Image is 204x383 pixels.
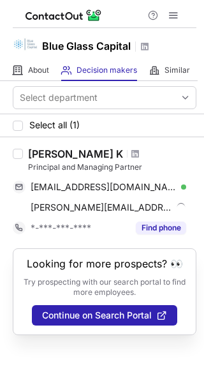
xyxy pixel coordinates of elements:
header: Looking for more prospects? 👀 [27,258,183,269]
span: [EMAIL_ADDRESS][DOMAIN_NAME] [31,181,177,193]
p: Try prospecting with our search portal to find more employees. [22,277,187,297]
span: Continue on Search Portal [42,310,152,320]
div: [PERSON_NAME] K [28,147,123,160]
div: Select department [20,91,98,104]
span: Select all (1) [29,120,80,130]
h1: Blue Glass Capital [42,38,131,54]
span: [PERSON_NAME][EMAIL_ADDRESS][DOMAIN_NAME] [31,202,172,213]
img: ContactOut v5.3.10 [25,8,102,23]
img: 8304e3f82cc3fb7b094899dde271d0db [13,31,38,57]
span: About [28,65,49,75]
span: Similar [164,65,190,75]
button: Continue on Search Portal [32,305,177,326]
span: Decision makers [76,65,137,75]
button: Reveal Button [136,222,186,234]
div: Principal and Managing Partner [28,161,196,173]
